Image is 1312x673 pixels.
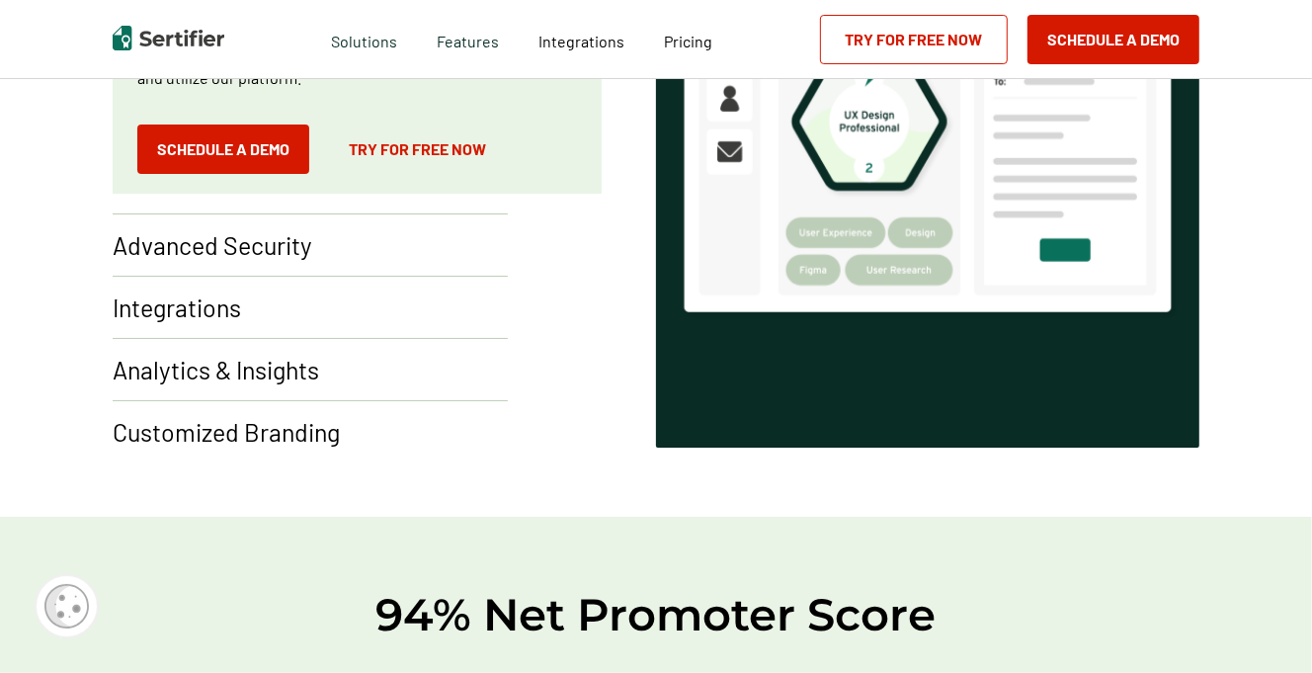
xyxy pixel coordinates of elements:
p: Advanced Security [113,229,312,261]
a: Pricing [665,27,713,51]
span: Pricing [665,32,713,50]
img: Sertifier | Digital Credentialing Platform [113,26,224,50]
button: Schedule a Demo [137,125,309,174]
p: Integrations [113,292,241,323]
span: Integrations [539,32,625,50]
p: Customized Branding [113,416,340,448]
span: Solutions [332,27,398,51]
iframe: Chat Widget [1213,578,1312,673]
button: Schedule a Demo [1027,15,1199,64]
a: Integrations [539,27,625,51]
span: Features [438,27,500,51]
h2: 94% Net Promoter Score [63,586,1249,643]
a: Try for Free Now [329,125,506,174]
p: Analytics & Insights [113,354,319,385]
a: Try for Free Now [820,15,1008,64]
img: Cookie Popup Icon [44,584,89,629]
